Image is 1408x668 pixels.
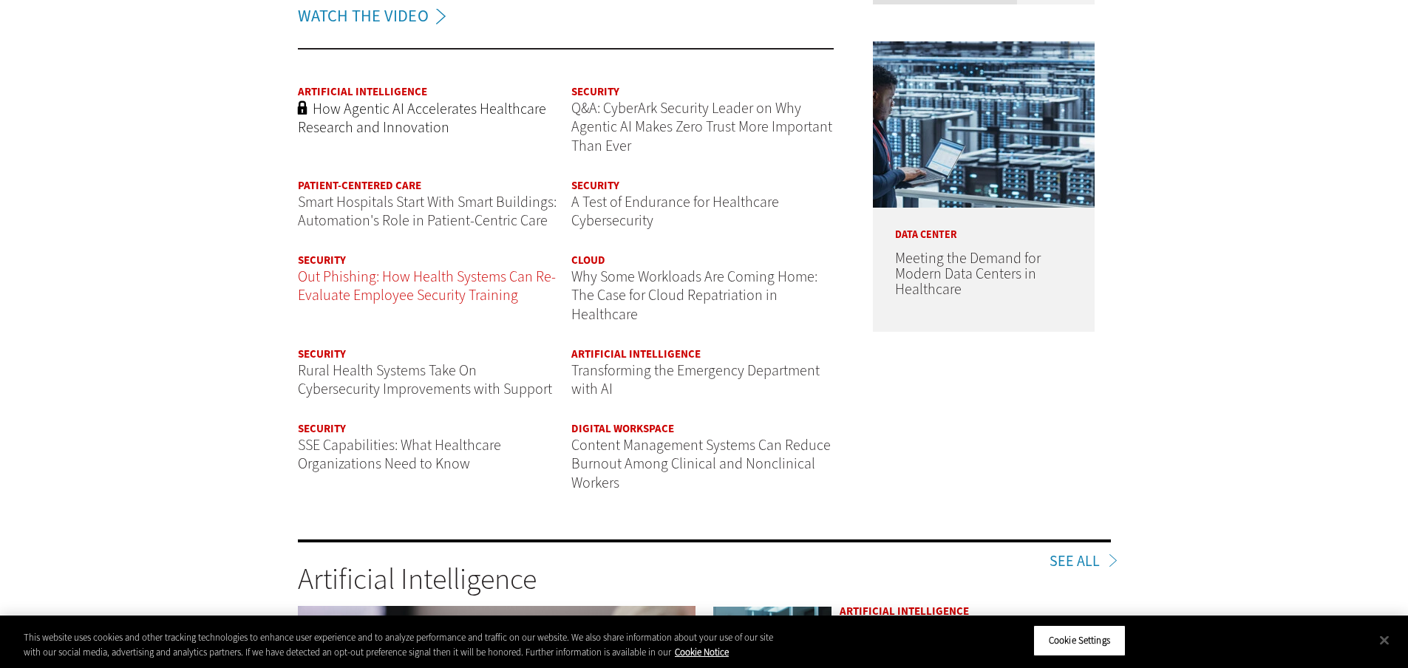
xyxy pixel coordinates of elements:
[571,192,779,231] a: A Test of Endurance for Healthcare Cybersecurity
[298,421,346,436] a: Security
[571,178,619,193] a: Security
[1050,554,1111,569] a: See All
[873,41,1095,208] img: engineer with laptop overlooking data center
[571,267,817,324] a: Why Some Workloads Are Coming Home: The Case for Cloud Repatriation in Healthcare
[298,347,346,361] a: Security
[873,208,1095,240] p: Data Center
[298,253,346,267] a: Security
[298,192,557,231] a: Smart Hospitals Start With Smart Buildings: Automation's Role in Patient-Centric Care
[571,347,701,361] a: Artificial Intelligence
[840,604,969,618] a: Artificial Intelligence
[24,630,775,659] div: This website uses cookies and other tracking technologies to enhance user experience and to analy...
[571,421,674,436] a: Digital Workspace
[1033,625,1126,656] button: Cookie Settings
[571,361,820,400] a: Transforming the Emergency Department with AI
[298,178,421,193] a: Patient-Centered Care
[298,361,552,400] a: Rural Health Systems Take On Cybersecurity Improvements with Support
[1368,624,1401,656] button: Close
[571,435,831,493] a: Content Management Systems Can Reduce Burnout Among Clinical and Nonclinical Workers
[298,99,546,138] a: How Agentic AI Accelerates Healthcare Research and Innovation
[298,84,427,99] a: Artificial Intelligence
[571,253,605,267] a: Cloud
[298,3,454,30] a: WATCH THE VIDEO
[895,248,1041,299] a: Meeting the Demand for Modern Data Centers in Healthcare
[571,84,619,99] a: Security
[298,565,1111,594] h3: Artificial Intelligence
[298,267,556,306] a: Out Phishing: How Health Systems Can Re-Evaluate Employee Security Training
[298,435,501,474] a: SSE Capabilities: What Healthcare Organizations Need to Know
[571,98,832,156] a: Q&A: CyberArk Security Leader on Why Agentic AI Makes Zero Trust More Important Than Ever
[675,646,729,658] a: More information about your privacy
